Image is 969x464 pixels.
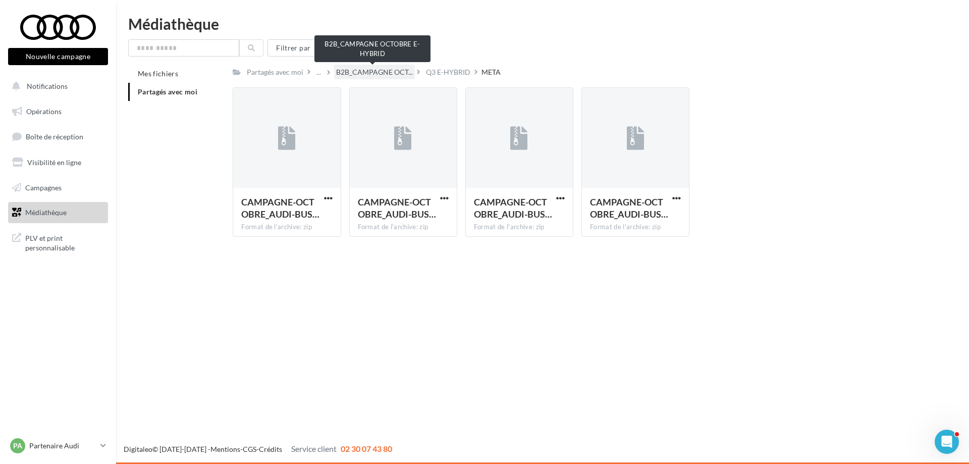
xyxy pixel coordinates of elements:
[26,107,62,116] span: Opérations
[138,87,197,96] span: Partagés avec moi
[8,48,108,65] button: Nouvelle campagne
[29,441,96,451] p: Partenaire Audi
[590,196,668,220] span: CAMPAGNE-OCTOBRE_AUDI-BUSINESS_NOUVELLE-Q3-E-HYBRID_CARROUSEL-CARRE-1080x1080_META
[474,223,565,232] div: Format de l'archive: zip
[25,231,104,253] span: PLV et print personnalisable
[6,126,110,147] a: Boîte de réception
[6,202,110,223] a: Médiathèque
[935,430,959,454] iframe: Intercom live chat
[25,208,67,217] span: Médiathèque
[6,227,110,257] a: PLV et print personnalisable
[314,35,430,62] div: B2B_CAMPAGNE OCTOBRE E-HYBRID
[27,158,81,167] span: Visibilité en ligne
[358,223,449,232] div: Format de l'archive: zip
[6,101,110,122] a: Opérations
[138,69,178,78] span: Mes fichiers
[247,67,303,77] div: Partagés avec moi
[124,445,392,453] span: © [DATE]-[DATE] - - -
[474,196,552,220] span: CAMPAGNE-OCTOBRE_AUDI-BUSINESS_NOUVELLE-Q3-E-HYBRID_CARROUSEL-VERTICAL-1080x1920_META
[241,196,319,220] span: CAMPAGNE-OCTOBRE_AUDI-BUSINESS_NOUVELLE-Q3-E-HYBRID_POSTLINK-VERTICAL-1080x1920_META
[426,67,470,77] div: Q3 E-HYBRID
[13,441,22,451] span: PA
[291,444,337,453] span: Service client
[314,65,323,79] div: ...
[358,196,436,220] span: CAMPAGNE-OCTOBRE_AUDI-BUSINESS_NOUVELLE-Q3-E-HYBRID_POSTLINK-CARRE-1080x1080_META
[25,183,62,191] span: Campagnes
[336,67,413,77] span: B2B_CAMPAGNE OCT...
[241,223,332,232] div: Format de l'archive: zip
[124,445,152,453] a: Digitaleo
[27,82,68,90] span: Notifications
[267,39,327,57] button: Filtrer par
[6,76,106,97] button: Notifications
[590,223,681,232] div: Format de l'archive: zip
[259,445,282,453] a: Crédits
[341,444,392,453] span: 02 30 07 43 80
[481,67,501,77] div: META
[6,152,110,173] a: Visibilité en ligne
[26,132,83,141] span: Boîte de réception
[6,177,110,198] a: Campagnes
[243,445,256,453] a: CGS
[128,16,957,31] div: Médiathèque
[210,445,240,453] a: Mentions
[8,436,108,455] a: PA Partenaire Audi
